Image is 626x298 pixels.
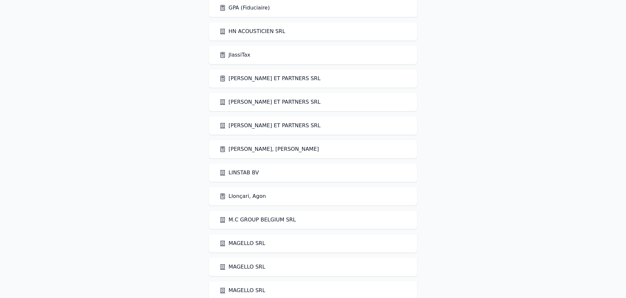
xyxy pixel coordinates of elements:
[219,216,296,224] a: M.C GROUP BELGIUM SRL
[219,98,321,106] a: [PERSON_NAME] ET PARTNERS SRL
[219,145,319,153] a: [PERSON_NAME], [PERSON_NAME]
[219,4,270,12] a: GPA (Fiduciaire)
[219,27,285,35] a: HN ACOUSTICIEN SRL
[219,287,265,294] a: MAGELLO SRL
[219,192,266,200] a: Llonçari, Agon
[219,239,265,247] a: MAGELLO SRL
[219,75,321,82] a: [PERSON_NAME] ET PARTNERS SRL
[219,169,259,177] a: LINSTAB BV
[219,263,265,271] a: MAGELLO SRL
[219,51,250,59] a: JlassiTax
[219,122,321,130] a: [PERSON_NAME] ET PARTNERS SRL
